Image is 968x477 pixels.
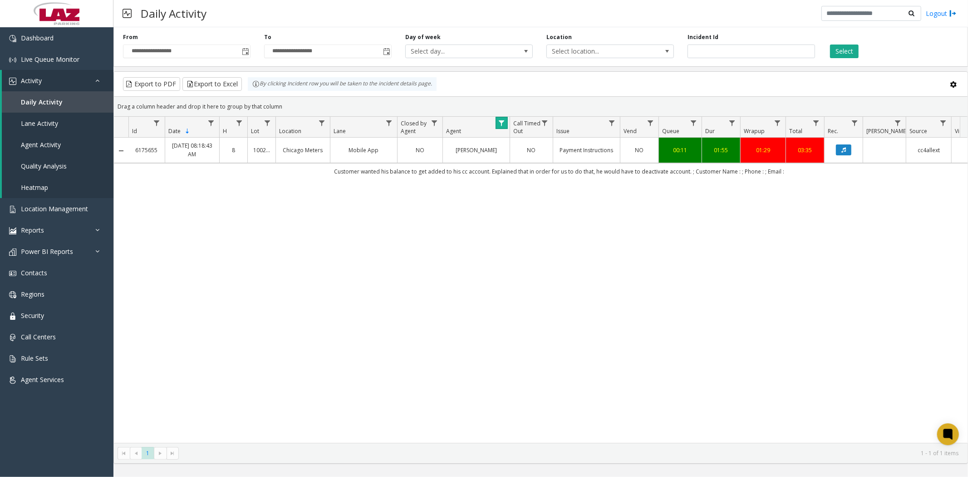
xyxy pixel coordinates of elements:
[556,127,570,135] span: Issue
[21,76,42,85] span: Activity
[114,117,968,443] div: Data table
[134,146,159,154] a: 6175655
[828,127,838,135] span: Rec.
[624,127,637,135] span: Vend
[547,45,648,58] span: Select location...
[21,375,64,384] span: Agent Services
[123,2,132,25] img: pageIcon
[223,127,227,135] span: H
[21,226,44,234] span: Reports
[21,204,88,213] span: Location Management
[184,449,958,457] kendo-pager-info: 1 - 1 of 1 items
[21,55,79,64] span: Live Queue Monitor
[644,117,657,129] a: Vend Filter Menu
[2,134,113,155] a: Agent Activity
[225,146,242,154] a: 8
[830,45,859,58] button: Select
[2,91,113,113] a: Daily Activity
[21,268,47,277] span: Contacts
[251,127,259,135] span: Lot
[516,146,547,154] a: NO
[9,270,16,277] img: 'icon'
[21,183,48,192] span: Heatmap
[9,35,16,42] img: 'icon'
[2,113,113,134] a: Lane Activity
[9,334,16,341] img: 'icon'
[168,127,181,135] span: Date
[2,177,113,198] a: Heatmap
[626,146,653,154] a: NO
[892,117,904,129] a: Parker Filter Menu
[546,33,572,41] label: Location
[771,117,784,129] a: Wrapup Filter Menu
[9,78,16,85] img: 'icon'
[849,117,861,129] a: Rec. Filter Menu
[705,127,715,135] span: Dur
[726,117,738,129] a: Dur Filter Menu
[448,146,504,154] a: [PERSON_NAME]
[403,146,437,154] a: NO
[21,290,44,298] span: Regions
[261,117,274,129] a: Lot Filter Menu
[248,77,437,91] div: By clicking Incident row you will be taken to the incident details page.
[136,2,211,25] h3: Daily Activity
[21,333,56,341] span: Call Centers
[926,9,957,18] a: Logout
[559,146,614,154] a: Payment Instructions
[132,127,137,135] span: Id
[496,117,508,129] a: Agent Filter Menu
[233,117,246,129] a: H Filter Menu
[606,117,618,129] a: Issue Filter Menu
[401,119,427,135] span: Closed by Agent
[182,77,242,91] button: Export to Excel
[937,117,949,129] a: Source Filter Menu
[9,377,16,384] img: 'icon'
[662,127,679,135] span: Queue
[9,206,16,213] img: 'icon'
[21,247,73,256] span: Power BI Reports
[513,119,541,135] span: Call Timed Out
[416,146,424,154] span: NO
[114,147,128,154] a: Collapse Details
[205,117,217,129] a: Date Filter Menu
[746,146,780,154] a: 01:29
[791,146,819,154] a: 03:35
[664,146,696,154] a: 00:11
[708,146,735,154] a: 01:55
[539,117,551,129] a: Call Timed Out Filter Menu
[9,56,16,64] img: 'icon'
[21,354,48,363] span: Rule Sets
[21,119,58,128] span: Lane Activity
[336,146,392,154] a: Mobile App
[114,99,968,114] div: Drag a column header and drop it here to group by that column
[912,146,946,154] a: cc4allext
[171,141,214,159] a: [DATE] 08:18:43 AM
[252,80,260,88] img: infoIcon.svg
[142,447,154,459] span: Page 1
[123,77,180,91] button: Export to PDF
[2,70,113,91] a: Activity
[21,162,67,170] span: Quality Analysis
[9,313,16,320] img: 'icon'
[428,117,441,129] a: Closed by Agent Filter Menu
[635,146,644,154] span: NO
[316,117,328,129] a: Location Filter Menu
[810,117,822,129] a: Total Filter Menu
[949,9,957,18] img: logout
[9,248,16,256] img: 'icon'
[405,33,441,41] label: Day of week
[744,127,765,135] span: Wrapup
[240,45,250,58] span: Toggle popup
[909,127,927,135] span: Source
[383,117,395,129] a: Lane Filter Menu
[688,33,718,41] label: Incident Id
[2,155,113,177] a: Quality Analysis
[264,33,271,41] label: To
[21,140,61,149] span: Agent Activity
[21,98,63,106] span: Daily Activity
[381,45,391,58] span: Toggle popup
[281,146,324,154] a: Chicago Meters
